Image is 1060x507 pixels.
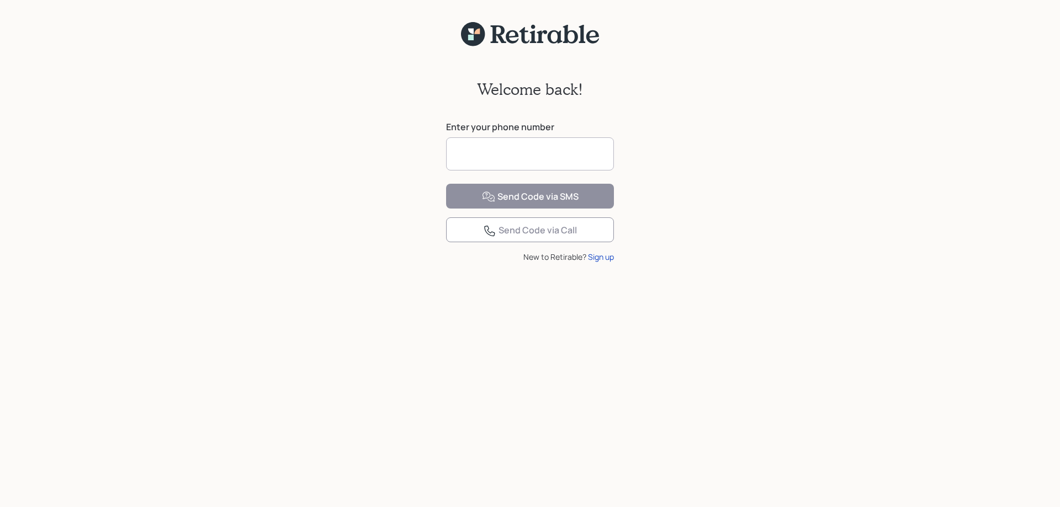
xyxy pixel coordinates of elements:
div: Sign up [588,251,614,263]
label: Enter your phone number [446,121,614,133]
button: Send Code via Call [446,217,614,242]
div: Send Code via Call [483,224,577,237]
div: New to Retirable? [446,251,614,263]
div: Send Code via SMS [482,190,579,204]
h2: Welcome back! [477,80,583,99]
button: Send Code via SMS [446,184,614,209]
